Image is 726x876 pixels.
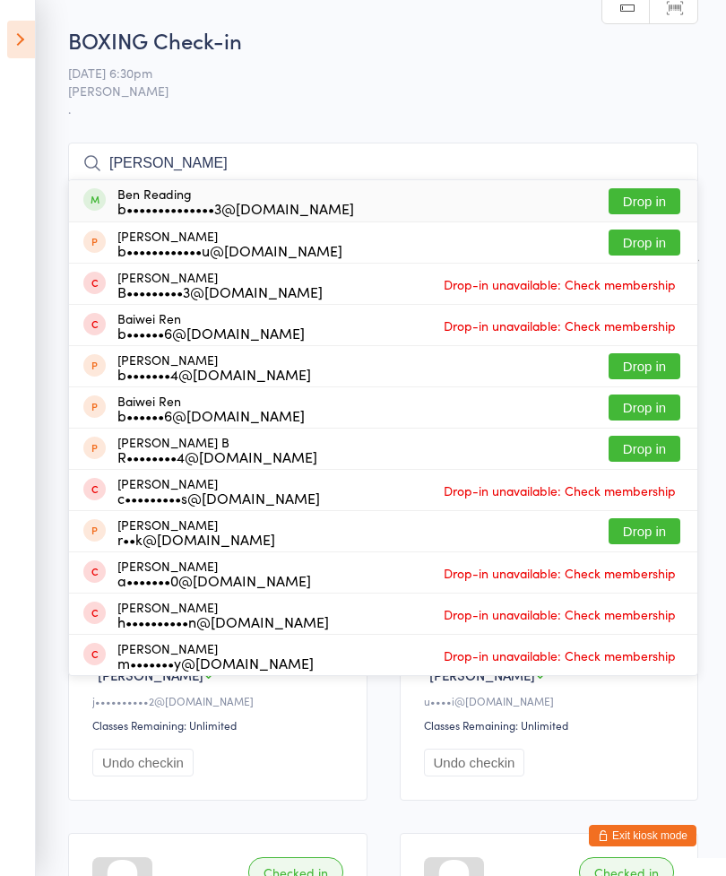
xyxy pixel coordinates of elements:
button: Undo checkin [92,749,194,776]
div: b•••••••4@[DOMAIN_NAME] [117,367,311,381]
div: Baiwei Ren [117,311,305,340]
div: b••••••6@[DOMAIN_NAME] [117,325,305,340]
div: [PERSON_NAME] [117,517,275,546]
div: Baiwei Ren [117,394,305,422]
div: b••••••6@[DOMAIN_NAME] [117,408,305,422]
span: [PERSON_NAME] [68,82,670,100]
input: Search [68,143,698,184]
div: [PERSON_NAME] [117,641,314,670]
div: b••••••••••••••3@[DOMAIN_NAME] [117,201,354,215]
div: B•••••••••3@[DOMAIN_NAME] [117,284,323,299]
button: Drop in [609,518,680,544]
div: [PERSON_NAME] [117,229,342,257]
button: Drop in [609,230,680,256]
button: Drop in [609,188,680,214]
div: j••••••••••2@[DOMAIN_NAME] [92,693,349,708]
div: [PERSON_NAME] [117,559,311,587]
div: [PERSON_NAME] [117,476,320,505]
span: . [68,100,698,117]
span: Drop-in unavailable: Check membership [439,477,680,504]
div: m•••••••y@[DOMAIN_NAME] [117,655,314,670]
div: R••••••••4@[DOMAIN_NAME] [117,449,317,464]
div: b••••••••••••u@[DOMAIN_NAME] [117,243,342,257]
div: [PERSON_NAME] [117,352,311,381]
div: h••••••••••n@[DOMAIN_NAME] [117,614,329,629]
h2: BOXING Check-in [68,25,698,55]
span: [DATE] 6:30pm [68,64,670,82]
button: Exit kiosk mode [589,825,696,846]
div: Classes Remaining: Unlimited [424,717,680,733]
span: Drop-in unavailable: Check membership [439,642,680,669]
div: a•••••••0@[DOMAIN_NAME] [117,573,311,587]
button: Drop in [609,353,680,379]
span: Drop-in unavailable: Check membership [439,601,680,628]
div: c•••••••••s@[DOMAIN_NAME] [117,490,320,505]
div: r••k@[DOMAIN_NAME] [117,532,275,546]
div: u••••i@[DOMAIN_NAME] [424,693,680,708]
span: Drop-in unavailable: Check membership [439,559,680,586]
div: [PERSON_NAME] B [117,435,317,464]
button: Undo checkin [424,749,525,776]
div: [PERSON_NAME] [117,270,323,299]
span: Drop-in unavailable: Check membership [439,312,680,339]
div: Classes Remaining: Unlimited [92,717,349,733]
span: Drop-in unavailable: Check membership [439,271,680,298]
div: [PERSON_NAME] [117,600,329,629]
button: Drop in [609,436,680,462]
button: Drop in [609,395,680,421]
div: Ben Reading [117,186,354,215]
